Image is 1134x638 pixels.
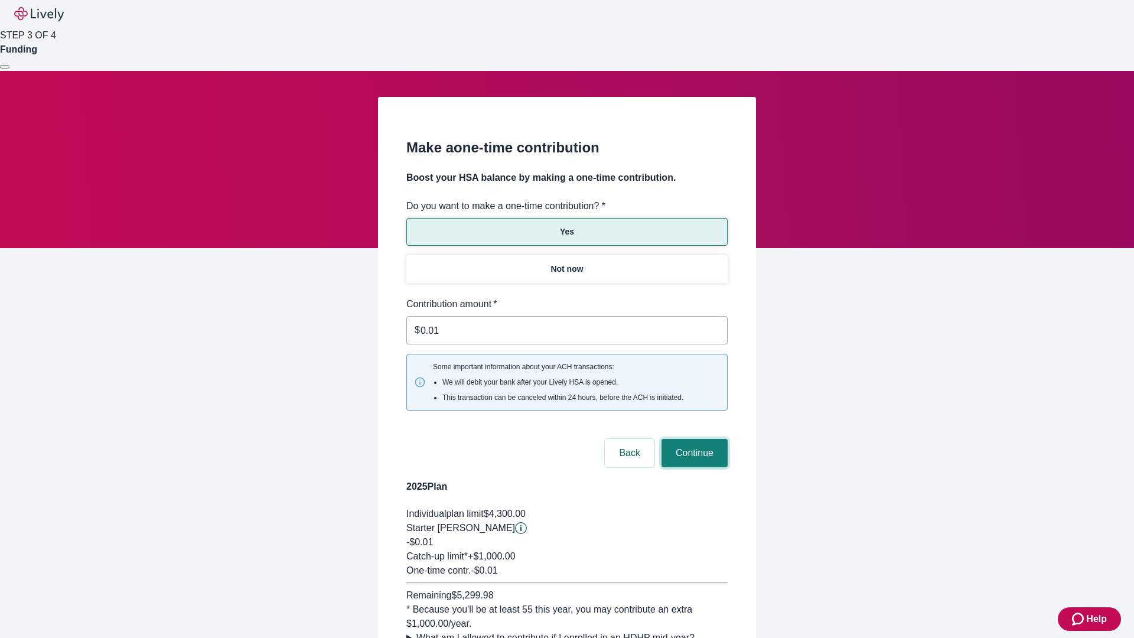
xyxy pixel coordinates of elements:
[421,318,728,342] input: $0.00
[406,199,605,213] label: Do you want to make a one-time contribution? *
[14,7,64,21] img: Lively
[560,226,574,238] p: Yes
[406,297,497,311] label: Contribution amount
[605,439,654,467] button: Back
[661,439,728,467] button: Continue
[442,377,683,388] li: We will debit your bank after your Lively HSA is opened.
[468,551,516,561] span: + $1,000.00
[515,522,527,534] svg: Starter penny details
[1086,612,1107,626] span: Help
[515,522,527,534] button: Lively will contribute $0.01 to establish your account
[406,480,728,494] h4: 2025 Plan
[406,171,728,185] h4: Boost your HSA balance by making a one-time contribution.
[406,218,728,246] button: Yes
[550,263,583,275] p: Not now
[442,392,683,403] li: This transaction can be canceled within 24 hours, before the ACH is initiated.
[406,137,728,158] h2: Make a one-time contribution
[1072,612,1086,626] svg: Zendesk support icon
[406,537,433,547] span: -$0.01
[406,565,471,575] span: One-time contr.
[433,362,683,403] span: Some important information about your ACH transactions:
[406,603,728,631] div: * Because you'll be at least 55 this year, you may contribute an extra $1,000.00 /year.
[406,551,468,561] span: Catch-up limit*
[451,590,493,600] span: $5,299.98
[406,590,451,600] span: Remaining
[471,565,497,575] span: - $0.01
[484,509,526,519] span: $4,300.00
[415,323,420,337] p: $
[406,509,484,519] span: Individual plan limit
[406,523,515,533] span: Starter [PERSON_NAME]
[406,255,728,283] button: Not now
[1058,607,1121,631] button: Zendesk support iconHelp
